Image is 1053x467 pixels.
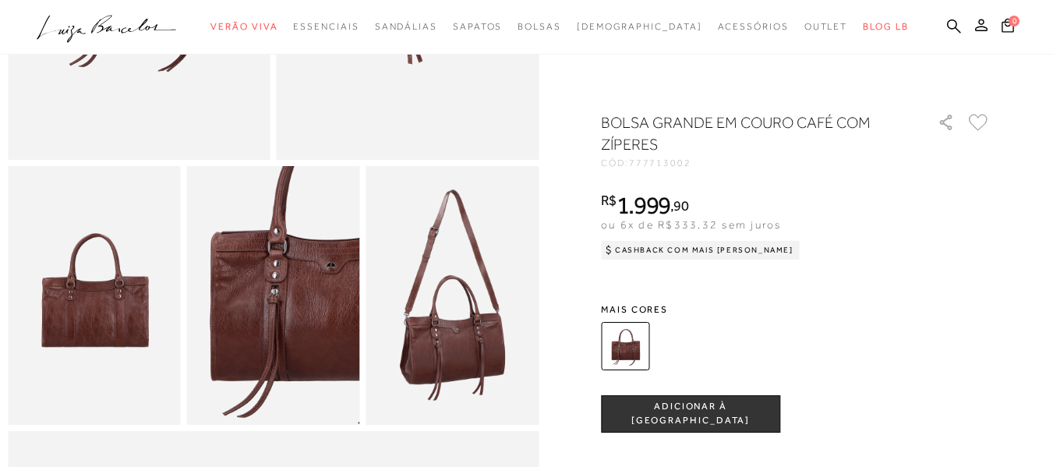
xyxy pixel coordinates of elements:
[453,21,502,32] span: Sapatos
[601,305,991,314] span: Mais cores
[601,111,893,155] h1: BOLSA GRANDE EM COURO CAFÉ COM ZÍPERES
[366,166,539,426] img: image
[1009,16,1019,27] span: 0
[518,12,561,41] a: noSubCategoriesText
[187,166,360,426] img: image
[210,21,277,32] span: Verão Viva
[629,157,691,168] span: 777713002
[601,241,800,260] div: Cashback com Mais [PERSON_NAME]
[617,191,671,219] span: 1.999
[602,400,779,427] span: ADICIONAR À [GEOGRAPHIC_DATA]
[577,21,702,32] span: [DEMOGRAPHIC_DATA]
[863,12,908,41] a: BLOG LB
[601,395,780,433] button: ADICIONAR À [GEOGRAPHIC_DATA]
[8,166,181,426] img: image
[997,17,1019,38] button: 0
[670,199,688,213] i: ,
[718,21,789,32] span: Acessórios
[804,12,848,41] a: noSubCategoriesText
[518,21,561,32] span: Bolsas
[375,12,437,41] a: noSubCategoriesText
[718,12,789,41] a: noSubCategoriesText
[375,21,437,32] span: Sandálias
[601,218,781,231] span: ou 6x de R$333,32 sem juros
[293,21,359,32] span: Essenciais
[453,12,502,41] a: noSubCategoriesText
[863,21,908,32] span: BLOG LB
[577,12,702,41] a: noSubCategoriesText
[601,322,649,370] img: BOLSA GRANDE EM COURO CAFÉ COM ZÍPERES
[804,21,848,32] span: Outlet
[293,12,359,41] a: noSubCategoriesText
[601,158,913,168] div: CÓD:
[673,197,688,214] span: 90
[210,12,277,41] a: noSubCategoriesText
[601,193,617,207] i: R$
